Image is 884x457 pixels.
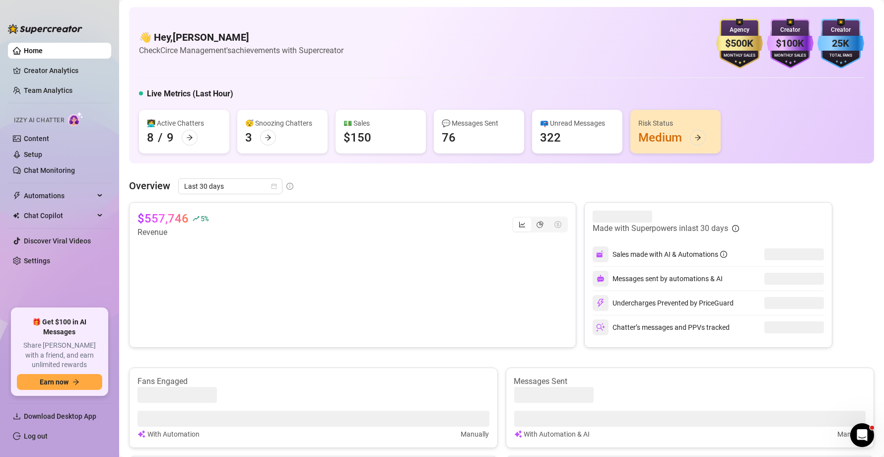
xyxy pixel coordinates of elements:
div: 💬 Messages Sent [442,118,516,129]
article: Made with Superpowers in last 30 days [593,223,728,234]
div: 📪 Unread Messages [540,118,614,129]
div: Creator [817,25,864,35]
div: 3 [245,130,252,146]
a: Team Analytics [24,86,72,94]
div: 76 [442,130,456,146]
iframe: Intercom live chat [850,423,874,447]
span: arrow-right [265,134,272,141]
img: svg%3e [596,250,605,259]
span: Share [PERSON_NAME] with a friend, and earn unlimited rewards [17,341,102,370]
span: thunderbolt [13,192,21,200]
div: Agency [716,25,763,35]
span: Last 30 days [184,179,276,194]
img: svg%3e [597,275,605,283]
h4: 👋 Hey, [PERSON_NAME] [139,30,343,44]
a: Log out [24,432,48,440]
img: logo-BBDzfeDw.svg [8,24,82,34]
span: Chat Copilot [24,208,94,224]
img: svg%3e [137,429,145,440]
article: With Automation [147,429,200,440]
div: 😴 Snoozing Chatters [245,118,320,129]
div: 💵 Sales [343,118,418,129]
div: Monthly Sales [767,53,814,59]
div: Messages sent by automations & AI [593,271,723,287]
a: Creator Analytics [24,63,103,78]
div: $100K [767,36,814,51]
a: Setup [24,151,42,158]
article: Manually [461,429,489,440]
img: purple-badge-B9DA21FR.svg [767,19,814,69]
span: Automations [24,188,94,204]
div: 25K [817,36,864,51]
img: gold-badge-CigiZidd.svg [716,19,763,69]
div: 322 [540,130,561,146]
div: Total Fans [817,53,864,59]
span: 5 % [201,214,208,223]
img: svg%3e [596,299,605,307]
h5: Live Metrics (Last Hour) [147,88,233,100]
a: Content [24,135,49,143]
article: Messages Sent [514,376,866,387]
a: Settings [24,257,50,265]
article: Revenue [137,227,208,238]
span: line-chart [519,221,526,228]
span: pie-chart [537,221,544,228]
span: Download Desktop App [24,412,96,420]
article: Manually [837,429,866,440]
div: Sales made with AI & Automations [612,249,727,260]
div: Chatter’s messages and PPVs tracked [593,319,730,335]
div: $500K [716,36,763,51]
a: Home [24,47,43,55]
a: Discover Viral Videos [24,237,91,245]
span: dollar-circle [554,221,561,228]
span: arrow-right [186,134,193,141]
span: arrow-right [72,379,79,385]
article: $557,746 [137,211,189,227]
span: Earn now [40,378,68,386]
div: $150 [343,130,371,146]
div: 9 [167,130,174,146]
div: 👩‍💻 Active Chatters [147,118,221,129]
div: Undercharges Prevented by PriceGuard [593,295,734,311]
img: svg%3e [514,429,522,440]
span: download [13,412,21,420]
article: Check Circe Management's achievements with Supercreator [139,44,343,57]
article: Overview [129,178,170,193]
img: AI Chatter [68,112,83,126]
img: blue-badge-DgoSNQY1.svg [817,19,864,69]
img: svg%3e [596,323,605,332]
button: Earn nowarrow-right [17,374,102,390]
span: 🎁 Get $100 in AI Messages [17,317,102,337]
div: segmented control [512,217,568,232]
span: info-circle [732,225,739,232]
a: Chat Monitoring [24,166,75,174]
span: arrow-right [694,134,701,141]
span: Izzy AI Chatter [14,116,64,125]
div: 8 [147,130,154,146]
div: Creator [767,25,814,35]
div: Risk Status [638,118,713,129]
article: With Automation & AI [524,429,590,440]
span: info-circle [720,251,727,258]
span: info-circle [286,183,293,190]
span: calendar [271,183,277,189]
div: Monthly Sales [716,53,763,59]
span: rise [193,215,200,222]
article: Fans Engaged [137,376,489,387]
img: Chat Copilot [13,212,19,219]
